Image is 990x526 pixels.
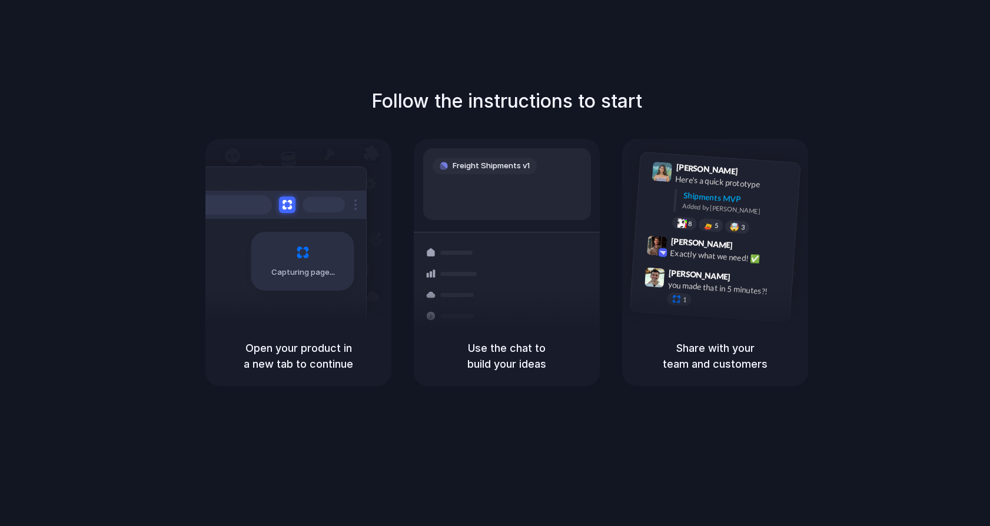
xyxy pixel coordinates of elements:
div: you made that in 5 minutes?! [667,279,785,299]
span: Freight Shipments v1 [453,160,530,172]
span: 1 [683,297,687,303]
h1: Follow the instructions to start [371,87,642,115]
span: [PERSON_NAME] [676,161,738,178]
span: 8 [688,221,692,227]
h5: Share with your team and customers [636,340,794,372]
span: 9:41 AM [742,167,766,181]
span: 3 [741,224,745,231]
span: 9:47 AM [734,272,758,286]
div: Exactly what we need! ✅ [670,247,788,267]
div: Here's a quick prototype [675,173,793,193]
span: [PERSON_NAME] [670,235,733,252]
span: 5 [715,222,719,229]
span: 9:42 AM [736,241,760,255]
h5: Open your product in a new tab to continue [220,340,377,372]
div: Shipments MVP [683,189,792,209]
span: Capturing page [271,267,337,278]
div: 🤯 [730,222,740,231]
span: [PERSON_NAME] [669,267,731,284]
div: Added by [PERSON_NAME] [682,201,790,218]
h5: Use the chat to build your ideas [428,340,586,372]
